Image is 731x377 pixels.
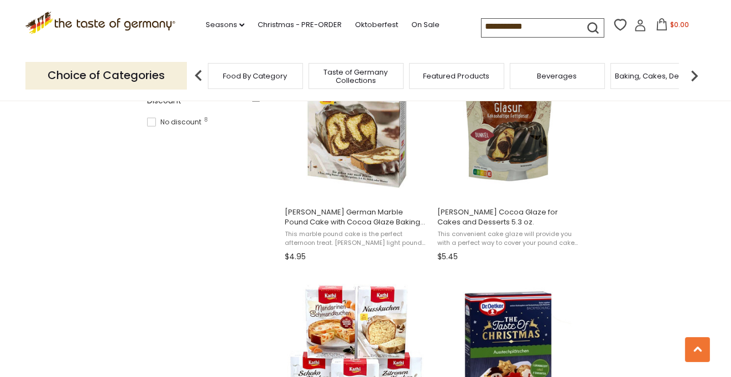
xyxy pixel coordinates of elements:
[285,251,306,263] span: $4.95
[25,62,187,89] p: Choice of Categories
[615,72,701,80] a: Baking, Cakes, Desserts
[670,20,689,29] span: $0.00
[283,33,430,265] a: Kathi German Marble Pound Cake with Cocoa Glaze Baking Mix, 15.9 oz
[285,230,428,247] span: This marble pound cake is the perfect afternoon treat. [PERSON_NAME] light pound cake with chocol...
[683,65,706,87] img: next arrow
[285,207,428,227] span: [PERSON_NAME] German Marble Pound Cake with Cocoa Glaze Baking Mix, 15.9 oz
[437,251,458,263] span: $5.45
[283,43,430,190] img: Kathi German Marble Pound Cake with Cocoa Glaze Baking Mix, 15.9 oz
[204,117,208,123] span: 8
[649,18,696,35] button: $0.00
[537,72,577,80] a: Beverages
[223,72,288,80] a: Food By Category
[411,19,440,31] a: On Sale
[436,33,582,265] a: Dr. Oetker Cocoa Glaze for Cakes and Desserts 5.3 oz.
[147,117,205,127] span: No discount
[147,95,181,107] span: Discount
[424,72,490,80] a: Featured Products
[312,68,400,85] a: Taste of Germany Collections
[437,207,581,227] span: [PERSON_NAME] Cocoa Glaze for Cakes and Desserts 5.3 oz.
[258,19,342,31] a: Christmas - PRE-ORDER
[206,19,244,31] a: Seasons
[355,19,398,31] a: Oktoberfest
[437,230,581,247] span: This convenient cake glaze will provide you with a perfect way to cover your pound cake with a ri...
[187,65,210,87] img: previous arrow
